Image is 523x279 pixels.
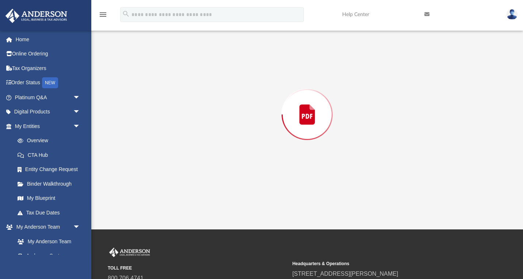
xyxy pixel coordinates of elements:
a: menu [99,14,107,19]
img: Anderson Advisors Platinum Portal [108,248,152,257]
small: Headquarters & Operations [292,260,472,267]
a: My Anderson Teamarrow_drop_down [5,220,88,235]
a: Order StatusNEW [5,75,91,90]
i: search [122,10,130,18]
a: Tax Due Dates [10,205,91,220]
a: Binder Walkthrough [10,177,91,191]
a: [STREET_ADDRESS][PERSON_NAME] [292,271,398,277]
span: arrow_drop_down [73,220,88,235]
div: NEW [42,77,58,88]
small: TOLL FREE [108,265,287,271]
span: arrow_drop_down [73,119,88,134]
a: Online Ordering [5,47,91,61]
span: arrow_drop_down [73,105,88,120]
img: Anderson Advisors Platinum Portal [3,9,69,23]
a: Digital Productsarrow_drop_down [5,105,91,119]
a: Overview [10,133,91,148]
a: Home [5,32,91,47]
img: User Pic [507,9,518,20]
a: My Anderson Team [10,234,84,249]
div: Preview [113,1,501,209]
a: Entity Change Request [10,162,91,177]
i: menu [99,10,107,19]
a: My Entitiesarrow_drop_down [5,119,91,133]
a: Anderson System [10,249,88,263]
span: arrow_drop_down [73,90,88,105]
a: Platinum Q&Aarrow_drop_down [5,90,91,105]
a: My Blueprint [10,191,88,206]
a: CTA Hub [10,148,91,162]
a: Tax Organizers [5,61,91,75]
